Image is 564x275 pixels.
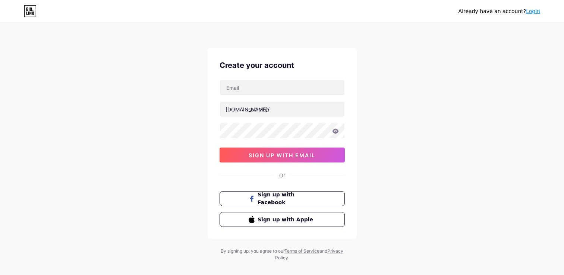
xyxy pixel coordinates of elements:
button: Sign up with Facebook [220,191,345,206]
div: By signing up, you agree to our and . [219,248,346,261]
div: Or [279,171,285,179]
div: Already have an account? [459,7,540,15]
button: sign up with email [220,148,345,162]
span: sign up with email [249,152,315,158]
span: Sign up with Facebook [258,191,315,206]
input: username [220,102,344,117]
div: Create your account [220,60,345,71]
input: Email [220,80,344,95]
button: Sign up with Apple [220,212,345,227]
a: Login [526,8,540,14]
a: Terms of Service [284,248,319,254]
span: Sign up with Apple [258,216,315,224]
div: [DOMAIN_NAME]/ [226,105,270,113]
